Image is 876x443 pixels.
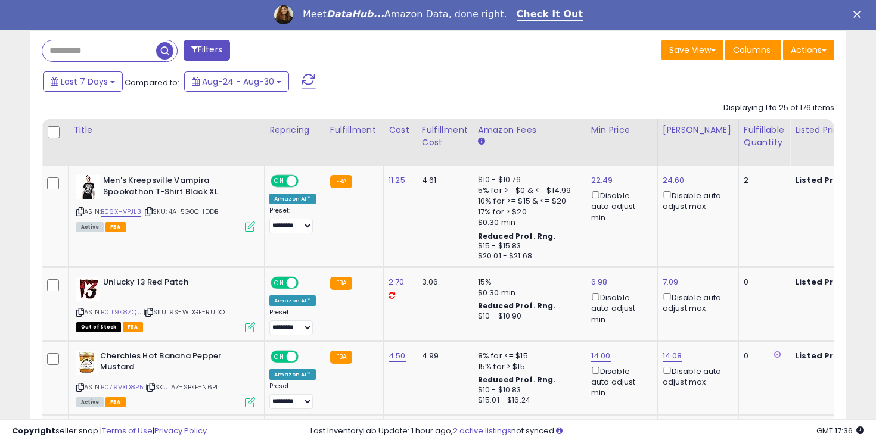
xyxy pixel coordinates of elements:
b: Listed Price: [795,350,849,361]
span: | SKU: AZ-SBKF-N6P1 [145,382,218,392]
div: Title [73,124,259,136]
div: Fulfillment Cost [422,124,468,149]
a: 24.60 [663,174,685,186]
div: 8% for <= $15 [478,351,577,361]
a: B06XHVPJL3 [101,207,141,217]
div: $0.30 min [478,217,577,228]
span: Columns [733,44,771,56]
span: Aug-24 - Aug-30 [202,76,274,88]
div: ASIN: [76,277,255,331]
div: 2 [744,175,781,186]
div: Fulfillment [330,124,378,136]
div: Amazon AI * [269,194,316,204]
div: Last InventoryLab Update: 1 hour ago, not synced. [310,426,865,437]
a: 2 active listings [453,425,511,436]
b: Reduced Prof. Rng. [478,231,556,241]
a: 14.00 [591,350,611,362]
div: Repricing [269,124,320,136]
span: ON [272,278,287,288]
div: Disable auto adjust max [663,364,729,388]
div: $20.01 - $21.68 [478,251,577,261]
div: 3.06 [422,277,464,288]
img: Profile image for Georgie [274,5,293,24]
button: Last 7 Days [43,71,123,92]
a: Terms of Use [102,425,153,436]
div: Meet Amazon Data, done right. [303,8,507,20]
div: Disable auto adjust min [591,291,648,325]
small: Amazon Fees. [478,136,485,147]
button: Columns [725,40,781,60]
div: Disable auto adjust max [663,189,729,212]
span: FBA [105,397,126,407]
div: Amazon AI * [269,295,316,306]
span: All listings currently available for purchase on Amazon [76,397,104,407]
span: | SKU: 9S-WDGE-RUDO [144,307,225,317]
i: DataHub... [327,8,384,20]
div: $10 - $10.76 [478,175,577,185]
a: B01L9K8ZQU [101,307,142,317]
div: 0 [744,277,781,288]
span: Last 7 Days [61,76,108,88]
img: 41uOL9cBq9L._SL40_.jpg [76,175,100,199]
small: FBA [330,277,352,290]
span: FBA [123,322,143,332]
div: 17% for > $20 [478,207,577,217]
div: 4.99 [422,351,464,361]
button: Filters [184,40,230,61]
a: 6.98 [591,276,608,288]
a: Check It Out [517,8,583,21]
span: All listings that are currently out of stock and unavailable for purchase on Amazon [76,322,121,332]
span: ON [272,176,287,186]
img: 51CLLfoPoVL._SL40_.jpg [76,351,97,375]
div: Close [853,11,865,18]
div: Disable auto adjust min [591,189,648,223]
b: Men's Kreepsville Vampira Spookathon T-Shirt Black XL [103,175,248,200]
b: Reduced Prof. Rng. [478,375,556,385]
div: 4.61 [422,175,464,186]
small: FBA [330,351,352,364]
span: OFF [297,278,316,288]
a: 14.08 [663,350,682,362]
a: 22.49 [591,174,613,186]
span: 2025-09-7 17:36 GMT [816,425,864,436]
div: $15 - $15.83 [478,241,577,251]
div: 15% for > $15 [478,361,577,372]
a: 7.09 [663,276,679,288]
div: $15.01 - $16.24 [478,395,577,405]
button: Aug-24 - Aug-30 [184,71,289,92]
div: ASIN: [76,175,255,230]
span: | SKU: 4A-5G0C-IDDB [143,207,218,216]
div: Amazon AI * [269,369,316,380]
div: Preset: [269,308,316,335]
div: ASIN: [76,351,255,406]
button: Actions [783,40,834,60]
b: Listed Price: [795,276,849,288]
span: ON [272,351,287,361]
div: Preset: [269,207,316,233]
div: Disable auto adjust max [663,291,729,314]
span: FBA [105,222,126,232]
span: Compared to: [125,77,179,88]
div: Amazon Fees [478,124,581,136]
b: Unlucky 13 Red Patch [103,277,248,291]
div: 10% for >= $15 & <= $20 [478,196,577,207]
img: 510l1fS0zLL._SL40_.jpg [76,277,100,301]
div: Min Price [591,124,653,136]
div: $10 - $10.83 [478,385,577,395]
div: 5% for >= $0 & <= $14.99 [478,185,577,196]
strong: Copyright [12,425,55,436]
div: $10 - $10.90 [478,311,577,322]
a: 11.25 [389,174,405,186]
a: Privacy Policy [154,425,207,436]
div: Preset: [269,382,316,409]
div: [PERSON_NAME] [663,124,734,136]
button: Save View [661,40,723,60]
div: Cost [389,124,412,136]
b: Reduced Prof. Rng. [478,301,556,311]
a: B079VXD8P5 [101,382,144,392]
a: 4.50 [389,350,406,362]
div: 15% [478,277,577,288]
div: 0 [744,351,781,361]
div: Displaying 1 to 25 of 176 items [723,102,834,114]
b: Listed Price: [795,174,849,186]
